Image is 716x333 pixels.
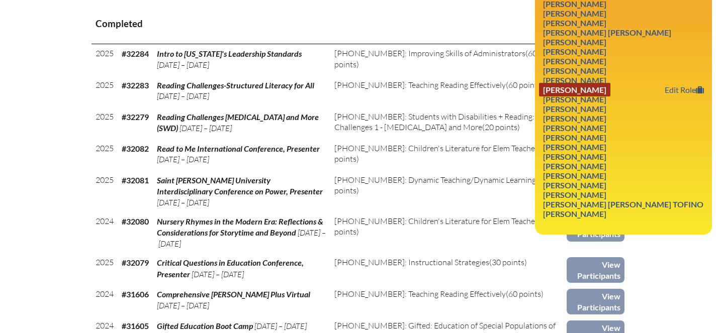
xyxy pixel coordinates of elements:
b: #31605 [122,321,149,330]
b: #32082 [122,144,149,153]
b: #32081 [122,175,149,185]
span: Intro to [US_STATE]'s Leadership Standards [157,49,302,58]
a: [PERSON_NAME] [539,102,610,116]
span: [DATE] – [DATE] [157,197,209,207]
span: [DATE] – [DATE] [157,91,209,101]
span: [DATE] – [DATE] [157,154,209,164]
td: 2025 [92,171,118,212]
a: [PERSON_NAME] [539,131,610,144]
a: [PERSON_NAME] [539,64,610,77]
td: (60 points) [330,139,567,171]
span: [DATE] – [DATE] [157,228,326,248]
td: 2025 [92,139,118,171]
td: (60 points) [330,44,567,76]
span: [DATE] – [DATE] [180,123,232,133]
a: [PERSON_NAME] [539,159,610,173]
a: [PERSON_NAME] [539,169,610,182]
span: [DATE] – [DATE] [192,269,244,279]
span: [DATE] – [DATE] [157,60,209,70]
a: [PERSON_NAME] [539,121,610,135]
span: [PHONE_NUMBER]: Dynamic Teaching/Dynamic Learning [334,175,536,185]
td: 2025 [92,44,118,76]
b: #32279 [122,112,149,122]
td: (20 points) [330,107,567,139]
a: [PERSON_NAME] [539,45,610,58]
a: [PERSON_NAME] [539,112,610,125]
a: [PERSON_NAME] [539,35,610,49]
td: (60 points) [330,76,567,107]
b: #32284 [122,49,149,58]
span: Reading Challenges-Structured Literacy for All [157,80,314,90]
td: 2025 [92,76,118,107]
a: Edit Role [661,83,708,96]
span: [PHONE_NUMBER]: Students with Disabilities + Reading: Challenges 1 - [MEDICAL_DATA] and More [334,112,534,132]
a: [PERSON_NAME] [539,7,610,20]
td: (30 points) [330,253,567,285]
span: [PHONE_NUMBER]: Instructional Strategies [334,257,489,267]
td: 2025 [92,107,118,139]
span: Nursery Rhymes in the Modern Era: Reflections & Considerations for Storytime and Beyond [157,216,323,237]
a: [PERSON_NAME] [539,207,610,220]
a: View Participants [567,289,624,314]
span: Comprehensive [PERSON_NAME] Plus Virtual [157,289,310,299]
td: 2025 [92,253,118,285]
a: [PERSON_NAME] [539,140,610,154]
span: Saint [PERSON_NAME] University Interdisciplinary Conference on Power, Presenter [157,175,323,196]
b: #32283 [122,80,149,90]
span: Reading Challenges [MEDICAL_DATA] and More (SWD) [157,112,319,133]
a: [PERSON_NAME] [539,73,610,87]
span: [DATE] – [DATE] [254,321,307,331]
td: (60 points) [330,212,567,253]
a: [PERSON_NAME] [539,54,610,68]
a: [PERSON_NAME] [539,188,610,201]
span: Gifted Education Boot Camp [157,321,253,330]
a: [PERSON_NAME] [539,150,610,163]
td: (60 points) [330,285,567,316]
td: (60 points) [330,171,567,212]
span: [PHONE_NUMBER]: Teaching Reading Effectively [334,80,506,90]
span: [PHONE_NUMBER]: Children's Literature for Elem Teachers [334,216,542,226]
b: #32079 [122,258,149,267]
span: Critical Questions in Education Conference, Presenter [157,258,304,278]
span: [PHONE_NUMBER]: Children's Literature for Elem Teachers [334,143,542,153]
a: [PERSON_NAME] [PERSON_NAME] [539,26,675,39]
span: Read to Me International Conference, Presenter [157,144,320,153]
a: [PERSON_NAME] [PERSON_NAME] Tofino [539,197,707,211]
span: [PHONE_NUMBER]: Teaching Reading Effectively [334,289,506,299]
b: #31606 [122,289,149,299]
span: [DATE] – [DATE] [157,300,209,310]
span: [PHONE_NUMBER]: Improving Skills of Administrators [334,48,525,58]
td: 2024 [92,212,118,253]
b: #32080 [122,216,149,226]
td: 2024 [92,285,118,316]
a: View Participants [567,257,624,283]
a: [PERSON_NAME] [539,16,610,30]
a: [PERSON_NAME] [539,83,610,96]
a: [PERSON_NAME] [539,178,610,192]
a: [PERSON_NAME] [539,92,610,106]
h3: Completed [96,18,620,30]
